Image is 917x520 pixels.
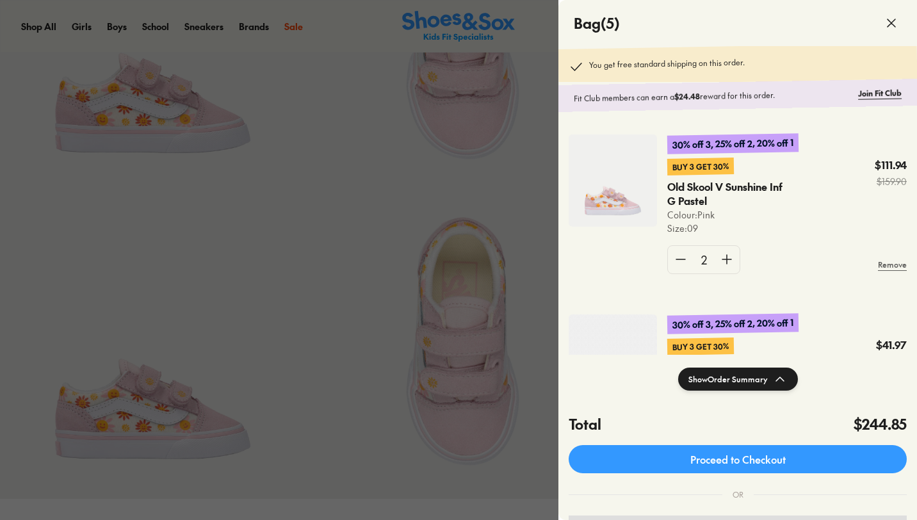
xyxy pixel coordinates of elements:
[722,478,754,510] div: OR
[678,368,798,391] button: ShowOrder Summary
[667,208,825,222] p: Colour: Pink
[674,91,700,102] b: $24.48
[667,313,799,334] p: 30% off 3, 25% off 2, 20% off 1
[569,314,657,407] img: SVN170_FDE_Grey-01.jpg
[694,246,714,273] div: 2
[667,158,734,175] p: Buy 3 Get 30%
[589,56,745,74] p: You get free standard shipping on this order.
[667,133,799,154] p: 30% off 3, 25% off 2, 20% off 1
[854,414,907,435] h4: $244.85
[876,338,907,352] p: $41.97
[574,88,853,104] p: Fit Club members can earn a reward for this order.
[667,337,734,355] p: Buy 3 Get 30%
[667,180,793,208] p: Old Skool V Sunshine Inf G Pastel
[875,175,907,188] s: $159.90
[875,158,907,172] p: $111.94
[876,355,907,368] s: $59.95
[569,134,657,227] img: 4-567764.jpg
[858,87,902,99] a: Join Fit Club
[569,414,601,435] h4: Total
[667,222,825,235] p: Size : 09
[574,13,620,34] h4: Bag ( 5 )
[569,445,907,473] a: Proceed to Checkout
